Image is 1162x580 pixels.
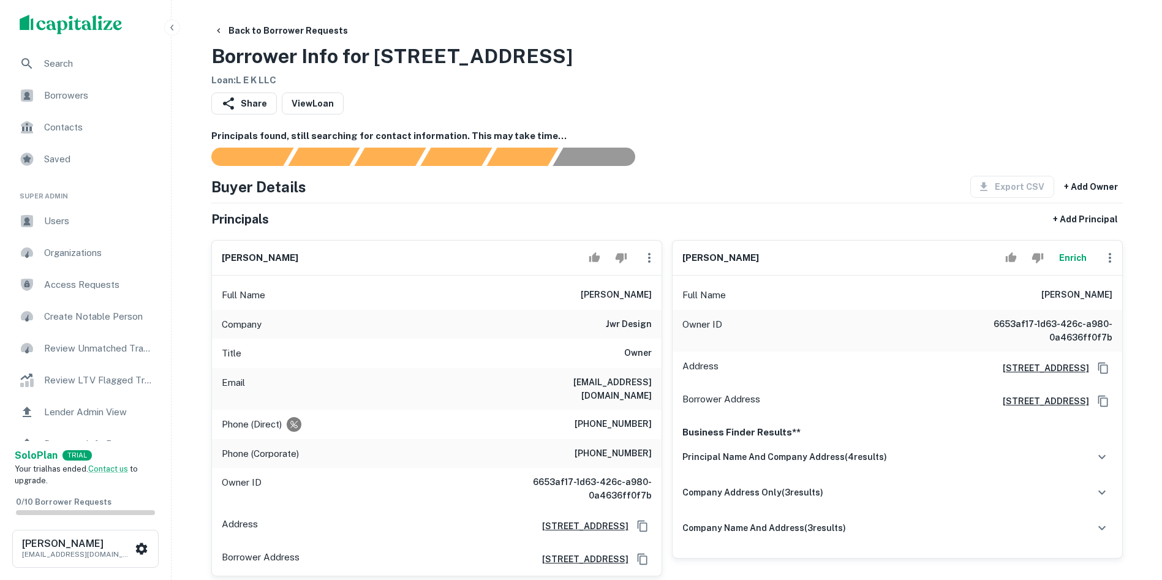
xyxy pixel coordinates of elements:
span: Access Requests [44,277,154,292]
li: Super Admin [10,176,161,206]
button: Reject [610,246,632,270]
div: Principals found, AI now looking for contact information... [420,148,492,166]
p: Full Name [682,288,726,303]
button: [PERSON_NAME][EMAIL_ADDRESS][DOMAIN_NAME] [12,530,159,568]
p: Borrower Address [682,392,760,410]
a: Review LTV Flagged Transactions [10,366,161,395]
strong: Solo Plan [15,450,58,461]
span: Review LTV Flagged Transactions [44,373,154,388]
button: Copy Address [633,550,652,568]
span: Search [44,56,154,71]
button: Copy Address [1094,392,1112,410]
button: Share [211,92,277,115]
a: Users [10,206,161,236]
button: Copy Address [633,517,652,535]
h6: Owner [624,346,652,361]
span: Create Notable Person [44,309,154,324]
span: Users [44,214,154,228]
div: Your request is received and processing... [288,148,360,166]
div: Organizations [10,238,161,268]
h6: [PERSON_NAME] [1041,288,1112,303]
h6: jwr design [606,317,652,332]
h3: Borrower Info for [STREET_ADDRESS] [211,42,573,71]
span: Saved [44,152,154,167]
h6: 6653af17-1d63-426c-a980-0a4636ff0f7b [965,317,1112,344]
h6: [PHONE_NUMBER] [575,446,652,461]
h6: Principals found, still searching for contact information. This may take time... [211,129,1123,143]
a: Contact us [88,464,128,473]
a: [STREET_ADDRESS] [993,394,1089,408]
a: Access Requests [10,270,161,299]
h6: [PHONE_NUMBER] [575,417,652,432]
p: Address [682,359,719,377]
h6: Loan : L E K LLC [211,73,573,88]
h6: company name and address ( 3 results) [682,521,846,535]
a: Review Unmatched Transactions [10,334,161,363]
button: Accept [1000,246,1022,270]
h6: [PERSON_NAME] [22,539,132,549]
button: Reject [1027,246,1048,270]
a: Saved [10,145,161,174]
h5: Principals [211,210,269,228]
div: AI fulfillment process complete. [553,148,650,166]
p: Address [222,517,258,535]
h6: 6653af17-1d63-426c-a980-0a4636ff0f7b [505,475,652,502]
span: Your trial has ended. to upgrade. [15,464,138,486]
h6: [EMAIL_ADDRESS][DOMAIN_NAME] [505,375,652,402]
button: Enrich [1054,246,1093,270]
span: Borrower Info Requests [44,437,154,451]
a: Create Notable Person [10,302,161,331]
a: SoloPlan [15,448,58,463]
span: Borrowers [44,88,154,103]
a: Contacts [10,113,161,142]
a: Borrowers [10,81,161,110]
p: Company [222,317,262,332]
p: Owner ID [222,475,262,502]
div: TRIAL [62,450,92,461]
button: Back to Borrower Requests [209,20,353,42]
button: Copy Address [1094,359,1112,377]
p: Full Name [222,288,265,303]
span: Lender Admin View [44,405,154,420]
h6: [PERSON_NAME] [682,251,759,265]
p: Phone (Direct) [222,417,282,432]
a: [STREET_ADDRESS] [993,361,1089,375]
p: Phone (Corporate) [222,446,299,461]
div: Principals found, still searching for contact information. This may take time... [486,148,558,166]
img: capitalize-logo.png [20,15,123,34]
button: Accept [584,246,605,270]
span: Contacts [44,120,154,135]
h6: principal name and company address ( 4 results) [682,450,887,464]
h6: company address only ( 3 results) [682,486,823,499]
a: Borrower Info Requests [10,429,161,459]
button: + Add Principal [1048,208,1123,230]
p: Title [222,346,241,361]
span: Review Unmatched Transactions [44,341,154,356]
p: Email [222,375,245,402]
p: Borrower Address [222,550,300,568]
div: Documents found, AI parsing details... [354,148,426,166]
p: Business Finder Results** [682,425,1112,440]
span: Organizations [44,246,154,260]
span: 0 / 10 Borrower Requests [16,497,111,507]
div: Requests to not be contacted at this number [287,417,301,432]
h4: Buyer Details [211,176,306,198]
p: Owner ID [682,317,722,344]
div: Sending borrower request to AI... [197,148,289,166]
div: Search [10,49,161,78]
a: ViewLoan [282,92,344,115]
p: [EMAIL_ADDRESS][DOMAIN_NAME] [22,549,132,560]
h6: [PERSON_NAME] [222,251,298,265]
a: [STREET_ADDRESS] [532,552,628,566]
